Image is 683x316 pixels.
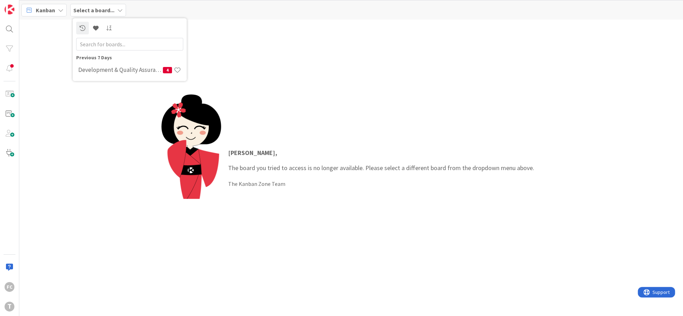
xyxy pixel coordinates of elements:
img: Visit kanbanzone.com [5,5,14,14]
h4: Development & Quality Assurance [78,66,163,73]
span: Support [15,1,32,9]
input: Search for boards... [76,38,183,51]
strong: [PERSON_NAME] , [228,149,277,157]
span: 4 [163,67,172,73]
div: The Kanban Zone Team [228,180,534,188]
b: Select a board... [73,7,114,14]
div: T [5,302,14,311]
div: FC [5,282,14,292]
div: Previous 7 Days [76,54,183,61]
span: Kanban [36,6,55,14]
p: The board you tried to access is no longer available. Please select a different board from the dr... [228,148,534,173]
